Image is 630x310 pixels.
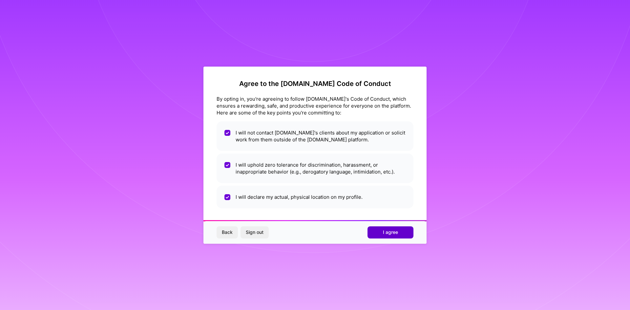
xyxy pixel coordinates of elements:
li: I will uphold zero tolerance for discrimination, harassment, or inappropriate behavior (e.g., der... [217,154,413,183]
li: I will declare my actual, physical location on my profile. [217,186,413,208]
span: Sign out [246,229,263,236]
button: Back [217,226,238,238]
button: I agree [367,226,413,238]
span: I agree [383,229,398,236]
button: Sign out [241,226,269,238]
h2: Agree to the [DOMAIN_NAME] Code of Conduct [217,80,413,88]
div: By opting in, you're agreeing to follow [DOMAIN_NAME]'s Code of Conduct, which ensures a rewardin... [217,95,413,116]
li: I will not contact [DOMAIN_NAME]'s clients about my application or solicit work from them outside... [217,121,413,151]
span: Back [222,229,233,236]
